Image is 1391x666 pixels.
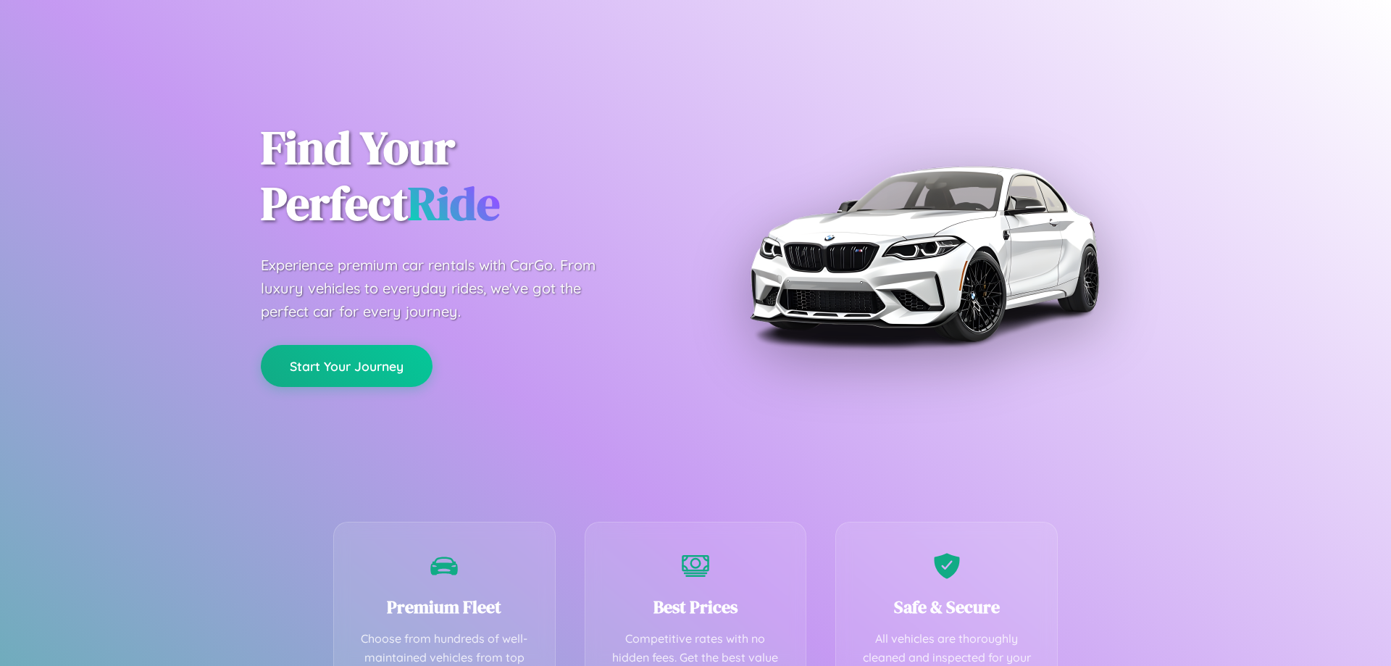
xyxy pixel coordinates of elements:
[858,595,1035,619] h3: Safe & Secure
[261,120,674,232] h1: Find Your Perfect
[261,254,623,323] p: Experience premium car rentals with CarGo. From luxury vehicles to everyday rides, we've got the ...
[607,595,785,619] h3: Best Prices
[261,345,433,387] button: Start Your Journey
[743,72,1105,435] img: Premium BMW car rental vehicle
[356,595,533,619] h3: Premium Fleet
[408,172,500,235] span: Ride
